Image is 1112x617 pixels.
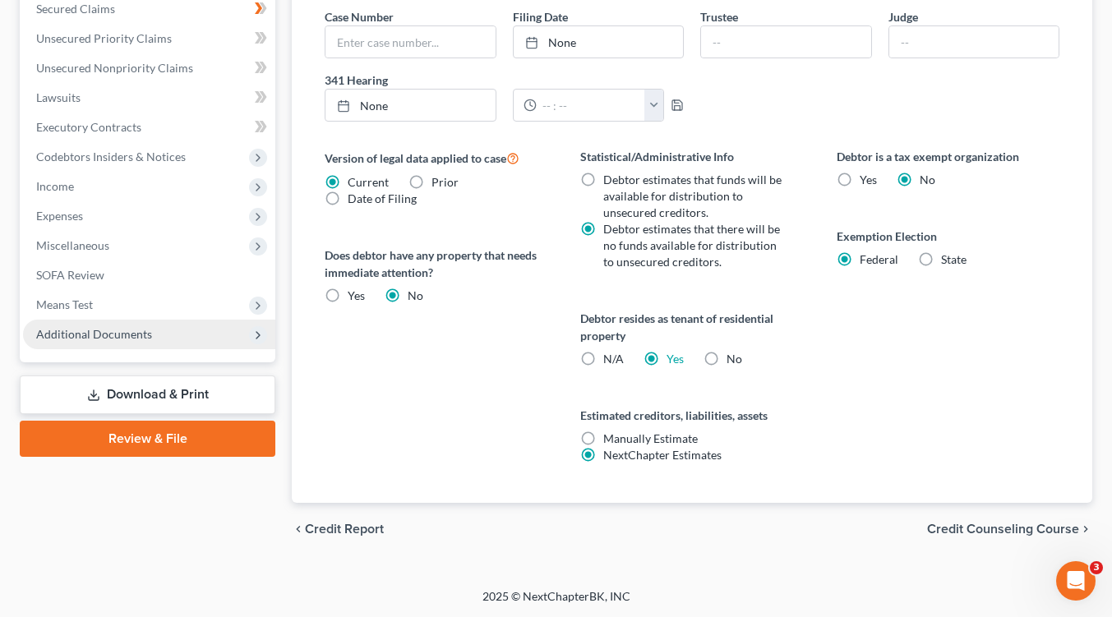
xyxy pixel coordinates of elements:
[23,53,275,83] a: Unsecured Nonpriority Claims
[727,352,742,366] span: No
[1056,561,1096,601] iframe: Intercom live chat
[36,268,104,282] span: SOFA Review
[837,228,1059,245] label: Exemption Election
[889,26,1059,58] input: --
[860,173,877,186] span: Yes
[513,8,568,25] label: Filing Date
[603,431,698,445] span: Manually Estimate
[348,191,417,205] span: Date of Filing
[305,523,384,536] span: Credit Report
[1079,523,1092,536] i: chevron_right
[36,150,186,163] span: Codebtors Insiders & Notices
[888,8,918,25] label: Judge
[36,90,81,104] span: Lawsuits
[325,246,547,281] label: Does debtor have any property that needs immediate attention?
[700,8,738,25] label: Trustee
[667,352,684,366] a: Yes
[20,375,275,414] a: Download & Print
[292,523,384,536] button: chevron_left Credit Report
[701,26,870,58] input: --
[860,252,898,266] span: Federal
[603,448,722,462] span: NextChapter Estimates
[580,407,803,424] label: Estimated creditors, liabilities, assets
[348,288,365,302] span: Yes
[23,113,275,142] a: Executory Contracts
[20,421,275,457] a: Review & File
[941,252,967,266] span: State
[837,148,1059,165] label: Debtor is a tax exempt organization
[36,179,74,193] span: Income
[316,71,692,89] label: 341 Hearing
[580,148,803,165] label: Statistical/Administrative Info
[927,523,1092,536] button: Credit Counseling Course chevron_right
[36,2,115,16] span: Secured Claims
[431,175,459,189] span: Prior
[36,61,193,75] span: Unsecured Nonpriority Claims
[920,173,935,186] span: No
[408,288,423,302] span: No
[537,90,645,121] input: -- : --
[36,238,109,252] span: Miscellaneous
[36,31,172,45] span: Unsecured Priority Claims
[348,175,389,189] span: Current
[603,173,782,219] span: Debtor estimates that funds will be available for distribution to unsecured creditors.
[927,523,1079,536] span: Credit Counseling Course
[36,297,93,311] span: Means Test
[23,24,275,53] a: Unsecured Priority Claims
[514,26,683,58] a: None
[580,310,803,344] label: Debtor resides as tenant of residential property
[36,209,83,223] span: Expenses
[325,90,495,121] a: None
[1090,561,1103,574] span: 3
[603,352,624,366] span: N/A
[36,120,141,134] span: Executory Contracts
[603,222,780,269] span: Debtor estimates that there will be no funds available for distribution to unsecured creditors.
[23,260,275,290] a: SOFA Review
[325,148,547,168] label: Version of legal data applied to case
[325,8,394,25] label: Case Number
[292,523,305,536] i: chevron_left
[325,26,495,58] input: Enter case number...
[23,83,275,113] a: Lawsuits
[36,327,152,341] span: Additional Documents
